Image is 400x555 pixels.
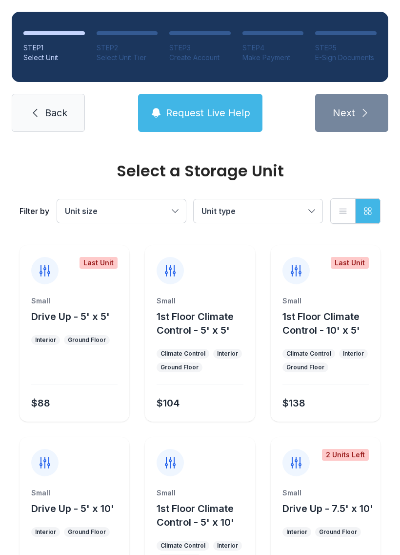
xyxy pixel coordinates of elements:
[282,296,369,306] div: Small
[80,257,118,269] div: Last Unit
[201,206,236,216] span: Unit type
[31,503,114,514] span: Drive Up - 5' x 10'
[315,43,377,53] div: STEP 5
[68,336,106,344] div: Ground Floor
[157,502,251,529] button: 1st Floor Climate Control - 5' x 10'
[286,363,324,371] div: Ground Floor
[242,43,304,53] div: STEP 4
[157,488,243,498] div: Small
[169,53,231,63] div: Create Account
[97,53,158,63] div: Select Unit Tier
[65,206,98,216] span: Unit size
[31,296,118,306] div: Small
[286,350,331,358] div: Climate Control
[20,163,380,179] div: Select a Storage Unit
[282,488,369,498] div: Small
[217,350,238,358] div: Interior
[282,503,373,514] span: Drive Up - 7.5' x 10'
[31,310,110,323] button: Drive Up - 5' x 5'
[315,53,377,63] div: E-Sign Documents
[194,199,322,223] button: Unit type
[31,396,50,410] div: $88
[57,199,186,223] button: Unit size
[160,350,205,358] div: Climate Control
[45,106,67,120] span: Back
[331,257,369,269] div: Last Unit
[160,363,199,371] div: Ground Floor
[282,311,360,336] span: 1st Floor Climate Control - 10' x 5'
[319,528,357,536] div: Ground Floor
[157,396,180,410] div: $104
[169,43,231,53] div: STEP 3
[157,296,243,306] div: Small
[23,53,85,63] div: Select Unit
[282,396,305,410] div: $138
[217,542,238,550] div: Interior
[242,53,304,63] div: Make Payment
[97,43,158,53] div: STEP 2
[68,528,106,536] div: Ground Floor
[35,336,56,344] div: Interior
[333,106,355,120] span: Next
[286,528,307,536] div: Interior
[157,503,234,528] span: 1st Floor Climate Control - 5' x 10'
[157,311,234,336] span: 1st Floor Climate Control - 5' x 5'
[157,310,251,337] button: 1st Floor Climate Control - 5' x 5'
[23,43,85,53] div: STEP 1
[166,106,250,120] span: Request Live Help
[282,502,373,515] button: Drive Up - 7.5' x 10'
[35,528,56,536] div: Interior
[160,542,205,550] div: Climate Control
[20,205,49,217] div: Filter by
[322,449,369,461] div: 2 Units Left
[282,310,377,337] button: 1st Floor Climate Control - 10' x 5'
[31,488,118,498] div: Small
[31,311,110,322] span: Drive Up - 5' x 5'
[343,350,364,358] div: Interior
[31,502,114,515] button: Drive Up - 5' x 10'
